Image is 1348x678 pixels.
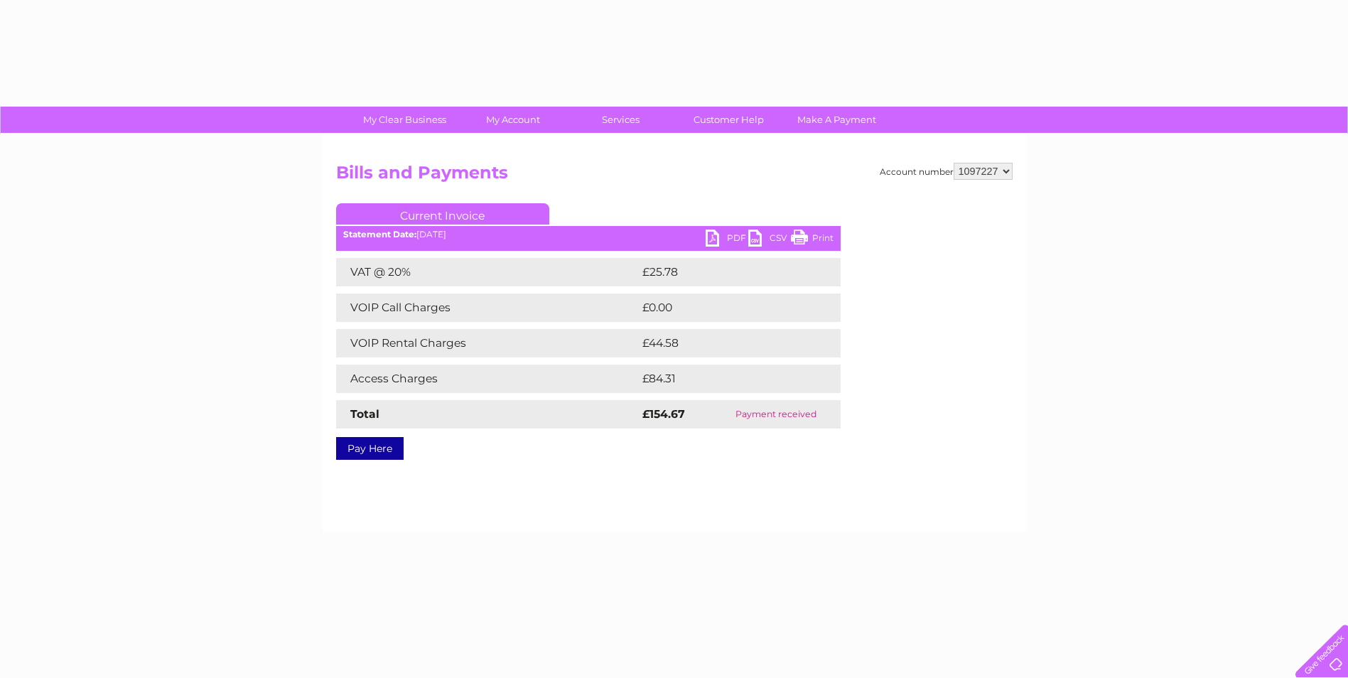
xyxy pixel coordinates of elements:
div: Account number [880,163,1013,180]
td: Payment received [711,400,841,429]
a: CSV [748,230,791,250]
td: £0.00 [639,294,808,322]
td: VAT @ 20% [336,258,639,286]
td: £25.78 [639,258,812,286]
a: Services [562,107,679,133]
strong: £154.67 [642,407,685,421]
a: Current Invoice [336,203,549,225]
td: VOIP Rental Charges [336,329,639,357]
div: [DATE] [336,230,841,240]
td: Access Charges [336,365,639,393]
a: PDF [706,230,748,250]
a: Make A Payment [778,107,895,133]
a: Customer Help [670,107,787,133]
h2: Bills and Payments [336,163,1013,190]
a: My Clear Business [346,107,463,133]
a: Pay Here [336,437,404,460]
a: My Account [454,107,571,133]
td: VOIP Call Charges [336,294,639,322]
strong: Total [350,407,379,421]
td: £44.58 [639,329,812,357]
a: Print [791,230,834,250]
td: £84.31 [639,365,811,393]
b: Statement Date: [343,229,416,240]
